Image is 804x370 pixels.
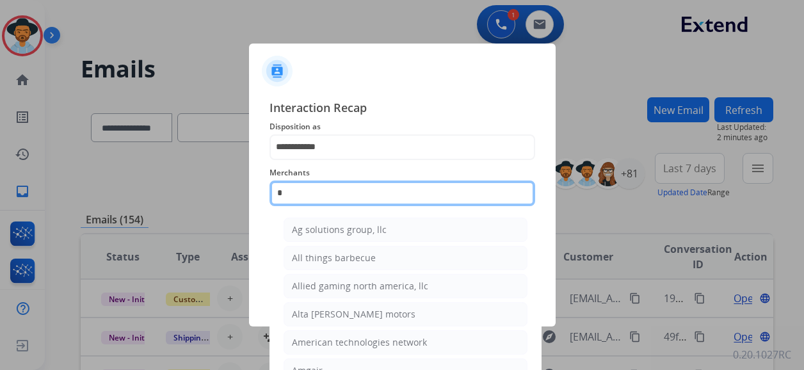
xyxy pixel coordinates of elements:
[733,347,791,362] p: 0.20.1027RC
[292,223,387,236] div: Ag solutions group, llc
[269,99,535,119] span: Interaction Recap
[269,119,535,134] span: Disposition as
[262,56,293,86] img: contactIcon
[269,165,535,181] span: Merchants
[292,280,428,293] div: Allied gaming north america, llc
[292,252,376,264] div: All things barbecue
[292,308,415,321] div: Alta [PERSON_NAME] motors
[292,336,427,349] div: American technologies network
